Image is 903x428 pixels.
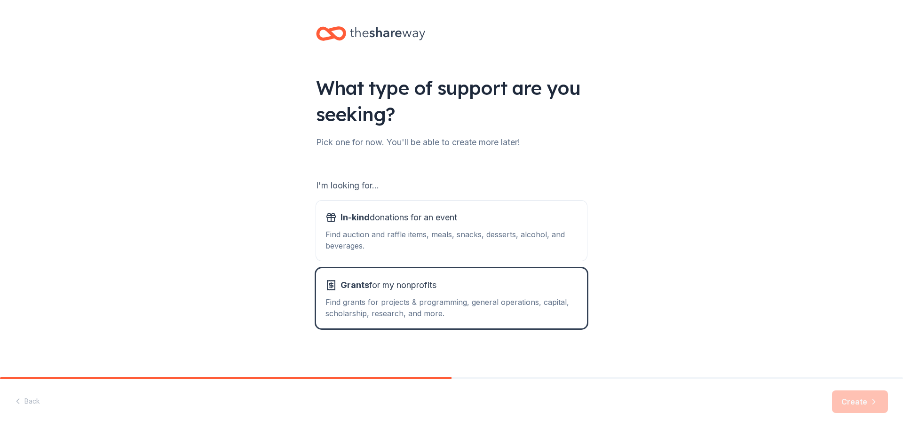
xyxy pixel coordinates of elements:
span: donations for an event [341,210,457,225]
div: Pick one for now. You'll be able to create more later! [316,135,587,150]
button: In-kinddonations for an eventFind auction and raffle items, meals, snacks, desserts, alcohol, and... [316,201,587,261]
span: for my nonprofits [341,278,436,293]
div: Find auction and raffle items, meals, snacks, desserts, alcohol, and beverages. [325,229,578,251]
span: In-kind [341,212,370,222]
span: Grants [341,280,369,290]
div: Find grants for projects & programming, general operations, capital, scholarship, research, and m... [325,296,578,319]
button: Grantsfor my nonprofitsFind grants for projects & programming, general operations, capital, schol... [316,268,587,328]
div: What type of support are you seeking? [316,75,587,127]
div: I'm looking for... [316,178,587,193]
